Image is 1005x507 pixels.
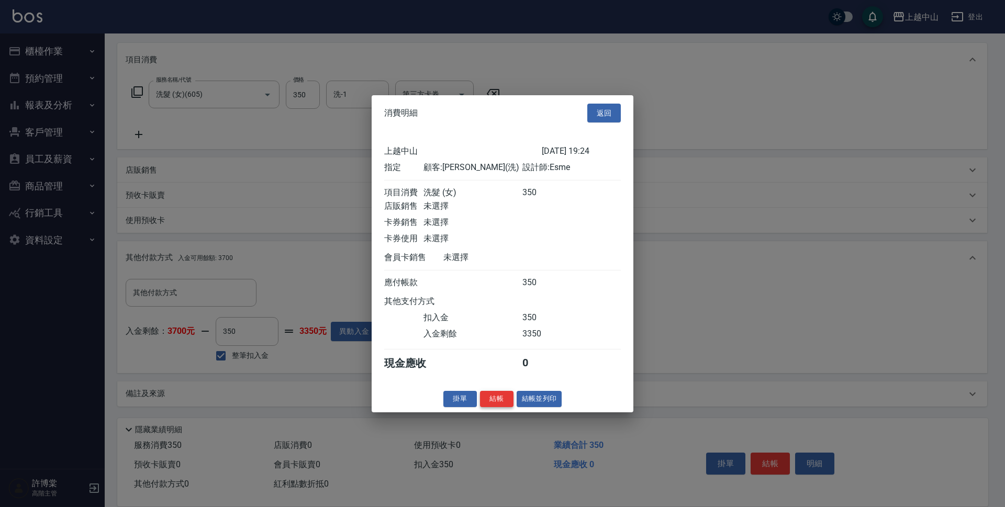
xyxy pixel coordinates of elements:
div: 未選擇 [423,217,522,228]
div: 350 [522,277,562,288]
div: 未選擇 [423,201,522,212]
div: 350 [522,187,562,198]
div: 350 [522,312,562,323]
div: 項目消費 [384,187,423,198]
div: 會員卡銷售 [384,252,443,263]
div: 未選擇 [423,233,522,244]
div: 現金應收 [384,356,443,370]
div: 未選擇 [443,252,542,263]
button: 掛單 [443,391,477,407]
button: 返回 [587,103,621,122]
span: 消費明細 [384,108,418,118]
div: 0 [522,356,562,370]
div: 3350 [522,329,562,340]
div: 上越中山 [384,146,542,157]
div: 入金剩餘 [423,329,522,340]
div: 應付帳款 [384,277,423,288]
div: 其他支付方式 [384,296,463,307]
div: 卡券銷售 [384,217,423,228]
div: [DATE] 19:24 [542,146,621,157]
div: 洗髮 (女) [423,187,522,198]
div: 設計師: Esme [522,162,621,173]
div: 卡券使用 [384,233,423,244]
div: 顧客: [PERSON_NAME](洗) [423,162,522,173]
button: 結帳 [480,391,513,407]
div: 指定 [384,162,423,173]
div: 店販銷售 [384,201,423,212]
button: 結帳並列印 [517,391,562,407]
div: 扣入金 [423,312,522,323]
